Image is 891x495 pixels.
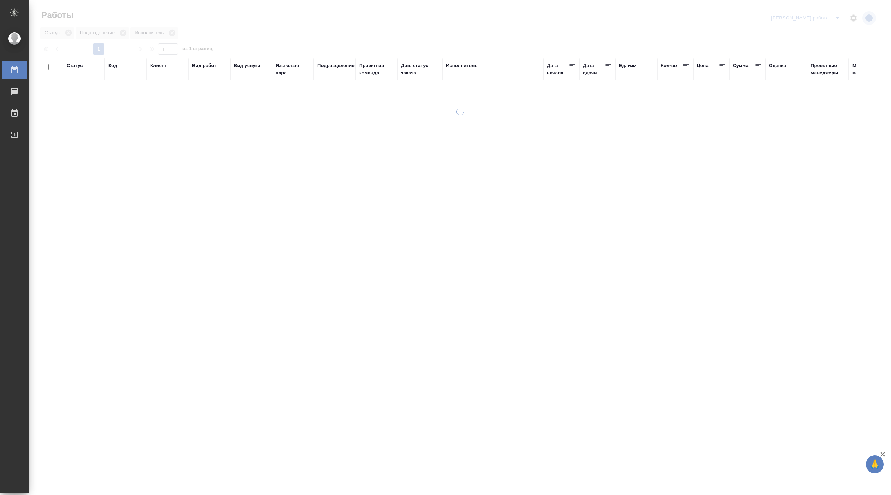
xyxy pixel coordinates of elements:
div: Статус [67,62,83,69]
div: Исполнитель [446,62,478,69]
div: Вид услуги [234,62,260,69]
div: Дата сдачи [583,62,605,76]
div: Кол-во [661,62,677,69]
div: Сумма [733,62,748,69]
div: Код [108,62,117,69]
div: Вид работ [192,62,217,69]
div: Менеджеры верстки [852,62,887,76]
div: Клиент [150,62,167,69]
button: 🙏 [866,455,884,473]
div: Ед. изм [619,62,637,69]
div: Языковая пара [276,62,310,76]
div: Дата начала [547,62,569,76]
div: Доп. статус заказа [401,62,439,76]
div: Оценка [769,62,786,69]
div: Проектная команда [359,62,394,76]
div: Проектные менеджеры [811,62,845,76]
div: Цена [697,62,709,69]
span: 🙏 [869,457,881,472]
div: Подразделение [317,62,355,69]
